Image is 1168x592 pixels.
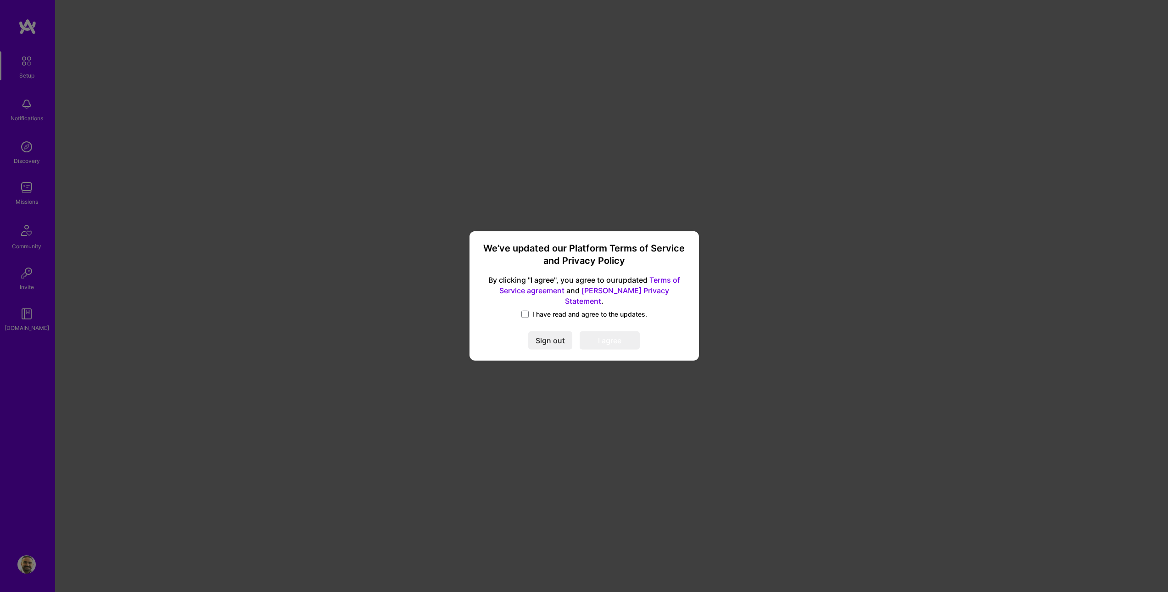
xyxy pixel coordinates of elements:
h3: We’ve updated our Platform Terms of Service and Privacy Policy [481,242,688,268]
button: I agree [580,331,640,350]
button: Sign out [528,331,572,350]
span: I have read and agree to the updates. [532,310,647,319]
span: By clicking "I agree", you agree to our updated and . [481,275,688,307]
a: [PERSON_NAME] Privacy Statement [565,285,669,305]
a: Terms of Service agreement [499,275,680,295]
